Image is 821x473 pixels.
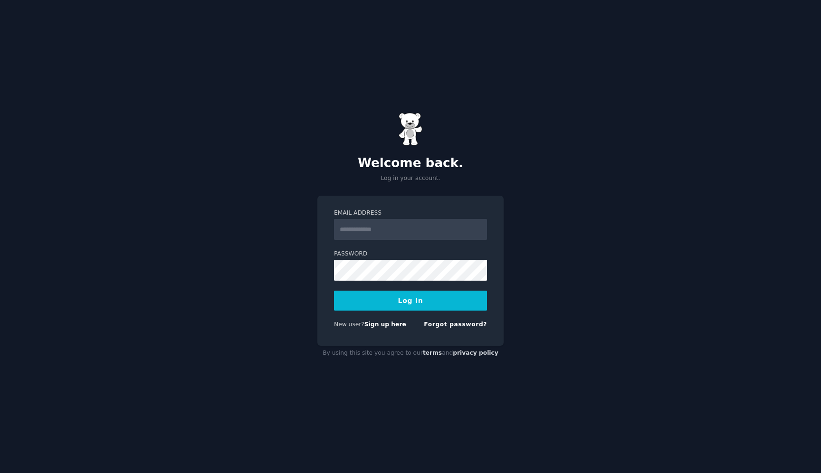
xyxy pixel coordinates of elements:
[317,346,504,361] div: By using this site you agree to our and
[334,209,487,218] label: Email Address
[334,321,364,328] span: New user?
[364,321,406,328] a: Sign up here
[423,350,442,356] a: terms
[317,174,504,183] p: Log in your account.
[334,291,487,311] button: Log In
[317,156,504,171] h2: Welcome back.
[424,321,487,328] a: Forgot password?
[453,350,498,356] a: privacy policy
[334,250,487,258] label: Password
[399,113,422,146] img: Gummy Bear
